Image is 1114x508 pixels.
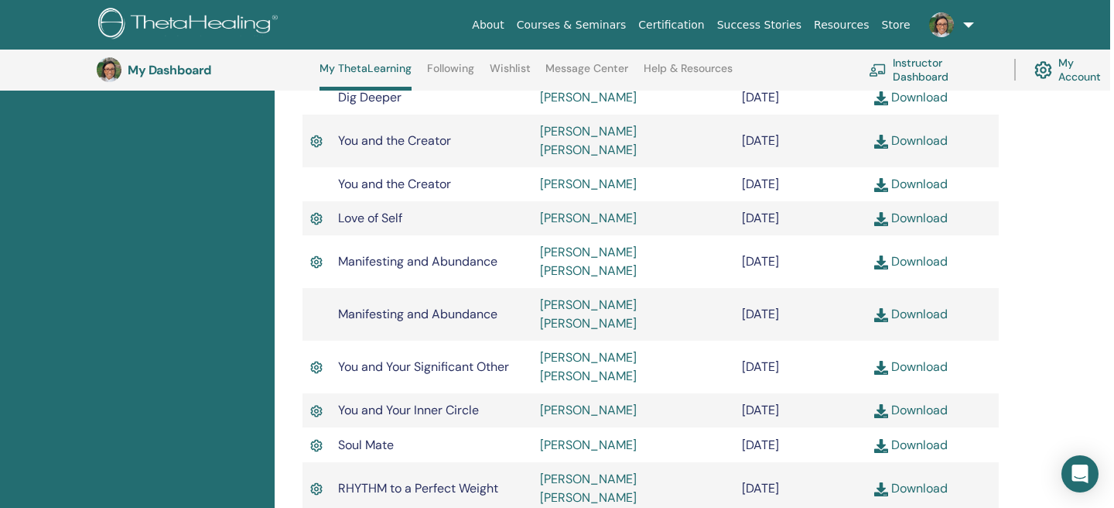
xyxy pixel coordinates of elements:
[540,210,637,226] a: [PERSON_NAME]
[310,437,323,455] img: Active Certificate
[874,308,888,322] img: download.svg
[734,167,866,201] td: [DATE]
[632,11,710,39] a: Certification
[98,8,283,43] img: logo.png
[869,63,887,77] img: chalkboard-teacher.svg
[874,212,888,226] img: download.svg
[874,135,888,149] img: download.svg
[338,176,451,192] span: You and the Creator
[338,359,509,375] span: You and Your Significant Other
[320,62,412,91] a: My ThetaLearning
[874,253,948,269] a: Download
[427,62,474,87] a: Following
[310,132,323,150] img: Active Certificate
[128,63,282,77] h3: My Dashboard
[540,123,637,158] a: [PERSON_NAME] [PERSON_NAME]
[874,361,888,375] img: download.svg
[338,306,497,322] span: Manifesting and Abundance
[734,288,866,341] td: [DATE]
[734,393,866,427] td: [DATE]
[734,81,866,115] td: [DATE]
[874,482,888,496] img: download.svg
[540,402,637,418] a: [PERSON_NAME]
[874,359,948,375] a: Download
[540,89,637,105] a: [PERSON_NAME]
[874,480,948,496] a: Download
[540,471,637,506] a: [PERSON_NAME] [PERSON_NAME]
[874,306,948,322] a: Download
[929,12,954,37] img: default.jpg
[310,253,323,271] img: Active Certificate
[338,402,479,418] span: You and Your Inner Circle
[338,132,451,149] span: You and the Creator
[1061,455,1099,493] div: Open Intercom Messenger
[876,11,917,39] a: Store
[734,427,866,462] td: [DATE]
[874,132,948,149] a: Download
[338,253,497,269] span: Manifesting and Abundance
[540,349,637,384] a: [PERSON_NAME] [PERSON_NAME]
[874,439,888,453] img: download.svg
[711,11,808,39] a: Success Stories
[644,62,733,87] a: Help & Resources
[490,62,531,87] a: Wishlist
[540,297,637,331] a: [PERSON_NAME] [PERSON_NAME]
[1034,57,1052,83] img: cog.svg
[874,256,888,269] img: download.svg
[310,403,323,420] img: Active Certificate
[874,437,948,453] a: Download
[310,359,323,376] img: Active Certificate
[540,176,637,192] a: [PERSON_NAME]
[466,11,510,39] a: About
[540,244,637,279] a: [PERSON_NAME] [PERSON_NAME]
[734,341,866,393] td: [DATE]
[734,201,866,235] td: [DATE]
[545,62,628,87] a: Message Center
[540,437,637,453] a: [PERSON_NAME]
[511,11,633,39] a: Courses & Seminars
[338,437,394,453] span: Soul Mate
[338,210,402,226] span: Love of Self
[808,11,876,39] a: Resources
[874,402,948,418] a: Download
[97,57,121,82] img: default.jpg
[874,178,888,192] img: download.svg
[874,176,948,192] a: Download
[310,480,323,498] img: Active Certificate
[874,210,948,226] a: Download
[338,89,402,105] span: Dig Deeper
[874,91,888,105] img: download.svg
[734,235,866,288] td: [DATE]
[874,89,948,105] a: Download
[338,480,498,496] span: RHYTHM to a Perfect Weight
[869,53,996,87] a: Instructor Dashboard
[874,404,888,418] img: download.svg
[310,210,323,228] img: Active Certificate
[734,115,866,167] td: [DATE]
